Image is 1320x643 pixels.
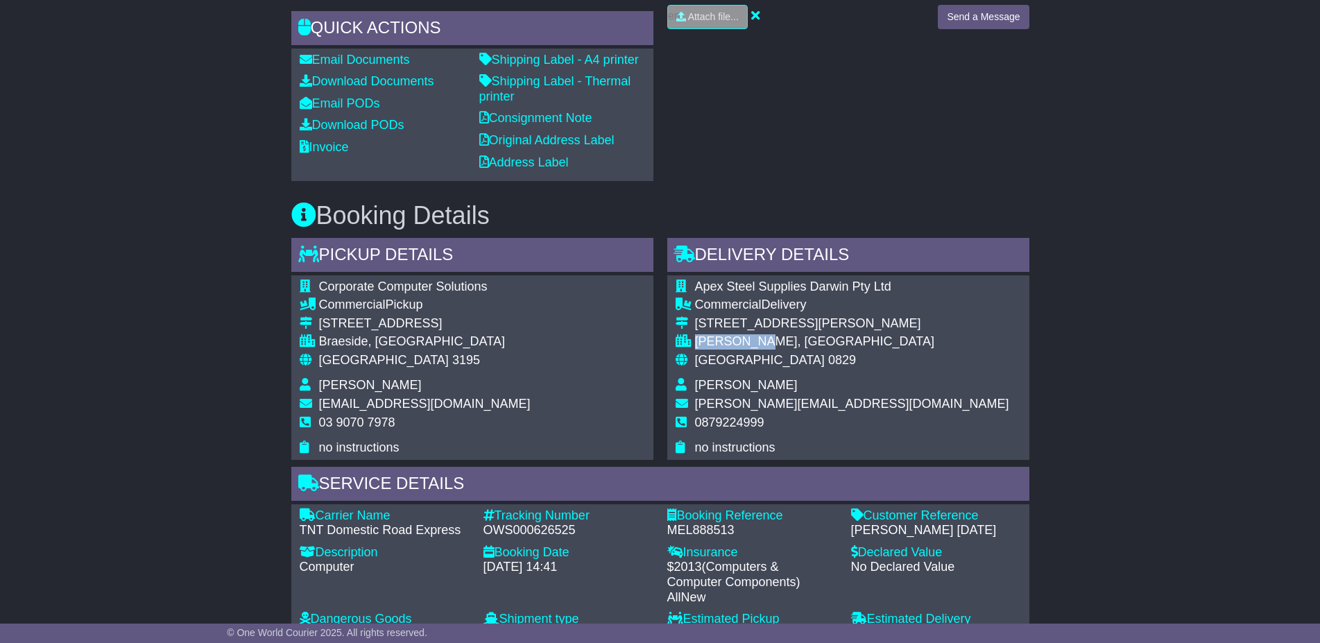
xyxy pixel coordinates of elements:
[695,353,825,367] span: [GEOGRAPHIC_DATA]
[483,612,653,627] div: Shipment type
[851,523,1021,538] div: [PERSON_NAME] [DATE]
[851,612,1021,627] div: Estimated Delivery
[695,334,1009,350] div: [PERSON_NAME], [GEOGRAPHIC_DATA]
[300,560,470,575] div: Computer
[667,590,837,606] div: AllNew
[695,298,762,311] span: Commercial
[479,53,639,67] a: Shipping Label - A4 printer
[291,202,1029,230] h3: Booking Details
[695,280,891,293] span: Apex Steel Supplies Darwin Pty Ltd
[667,560,837,605] div: $ ( )
[667,545,837,560] div: Insurance
[300,612,470,627] div: Dangerous Goods
[479,133,615,147] a: Original Address Label
[695,378,798,392] span: [PERSON_NAME]
[227,627,427,638] span: © One World Courier 2025. All rights reserved.
[938,5,1029,29] button: Send a Message
[300,96,380,110] a: Email PODs
[695,298,1009,313] div: Delivery
[667,612,837,627] div: Estimated Pickup
[300,508,470,524] div: Carrier Name
[291,11,653,49] div: Quick Actions
[291,238,653,275] div: Pickup Details
[319,280,488,293] span: Corporate Computer Solutions
[851,545,1021,560] div: Declared Value
[319,415,395,429] span: 03 9070 7978
[479,111,592,125] a: Consignment Note
[300,118,404,132] a: Download PODs
[319,334,531,350] div: Braeside, [GEOGRAPHIC_DATA]
[483,523,653,538] div: OWS000626525
[319,397,531,411] span: [EMAIL_ADDRESS][DOMAIN_NAME]
[483,508,653,524] div: Tracking Number
[319,298,386,311] span: Commercial
[319,316,531,332] div: [STREET_ADDRESS]
[300,140,349,154] a: Invoice
[483,560,653,575] div: [DATE] 14:41
[300,545,470,560] div: Description
[695,415,764,429] span: 0879224999
[452,353,480,367] span: 3195
[319,378,422,392] span: [PERSON_NAME]
[319,440,400,454] span: no instructions
[300,523,470,538] div: TNT Domestic Road Express
[828,353,856,367] span: 0829
[695,397,1009,411] span: [PERSON_NAME][EMAIL_ADDRESS][DOMAIN_NAME]
[479,155,569,169] a: Address Label
[695,440,775,454] span: no instructions
[667,560,796,589] span: Computers & Computer Components
[851,560,1021,575] div: No Declared Value
[667,238,1029,275] div: Delivery Details
[479,74,631,103] a: Shipping Label - Thermal printer
[674,560,702,574] span: 2013
[319,298,531,313] div: Pickup
[300,53,410,67] a: Email Documents
[319,353,449,367] span: [GEOGRAPHIC_DATA]
[695,316,1009,332] div: [STREET_ADDRESS][PERSON_NAME]
[667,508,837,524] div: Booking Reference
[851,508,1021,524] div: Customer Reference
[300,74,434,88] a: Download Documents
[291,467,1029,504] div: Service Details
[483,545,653,560] div: Booking Date
[667,523,837,538] div: MEL888513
